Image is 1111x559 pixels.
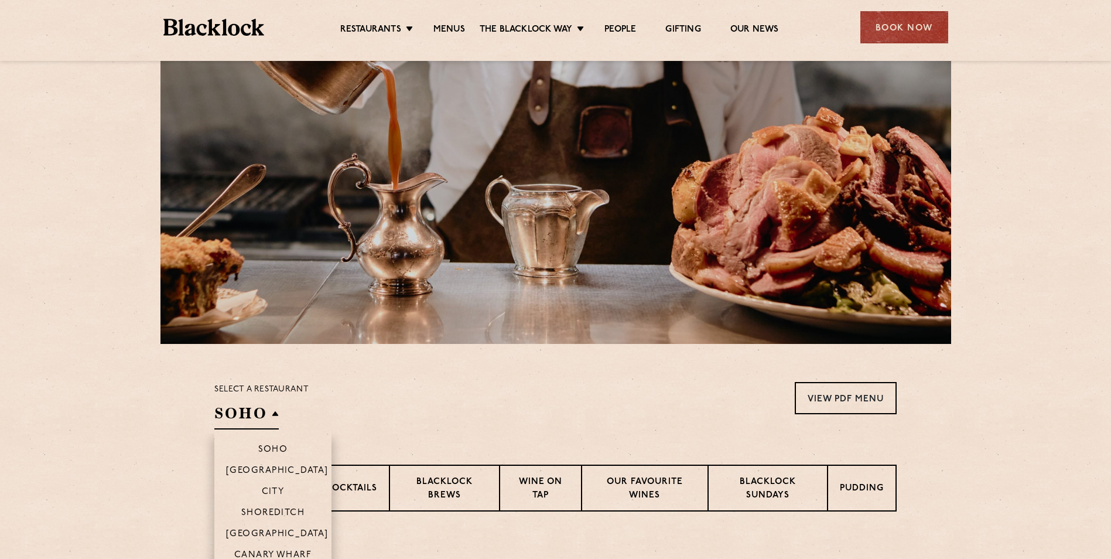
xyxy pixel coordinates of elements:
p: Soho [258,445,288,456]
a: Menus [433,24,465,37]
p: [GEOGRAPHIC_DATA] [226,529,329,541]
p: Blacklock Brews [402,476,487,503]
h2: SOHO [214,403,279,430]
div: Book Now [860,11,948,43]
p: Cocktails [325,482,377,497]
a: View PDF Menu [795,382,897,414]
p: Blacklock Sundays [720,476,815,503]
a: People [604,24,636,37]
p: Shoreditch [241,508,305,520]
a: The Blacklock Way [480,24,572,37]
p: Pudding [840,482,884,497]
p: City [262,487,285,499]
a: Our News [730,24,779,37]
img: BL_Textured_Logo-footer-cropped.svg [163,19,265,36]
p: Select a restaurant [214,382,309,397]
p: [GEOGRAPHIC_DATA] [226,466,329,478]
a: Gifting [665,24,700,37]
p: Our favourite wines [594,476,695,503]
a: Restaurants [340,24,401,37]
p: Wine on Tap [512,476,569,503]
